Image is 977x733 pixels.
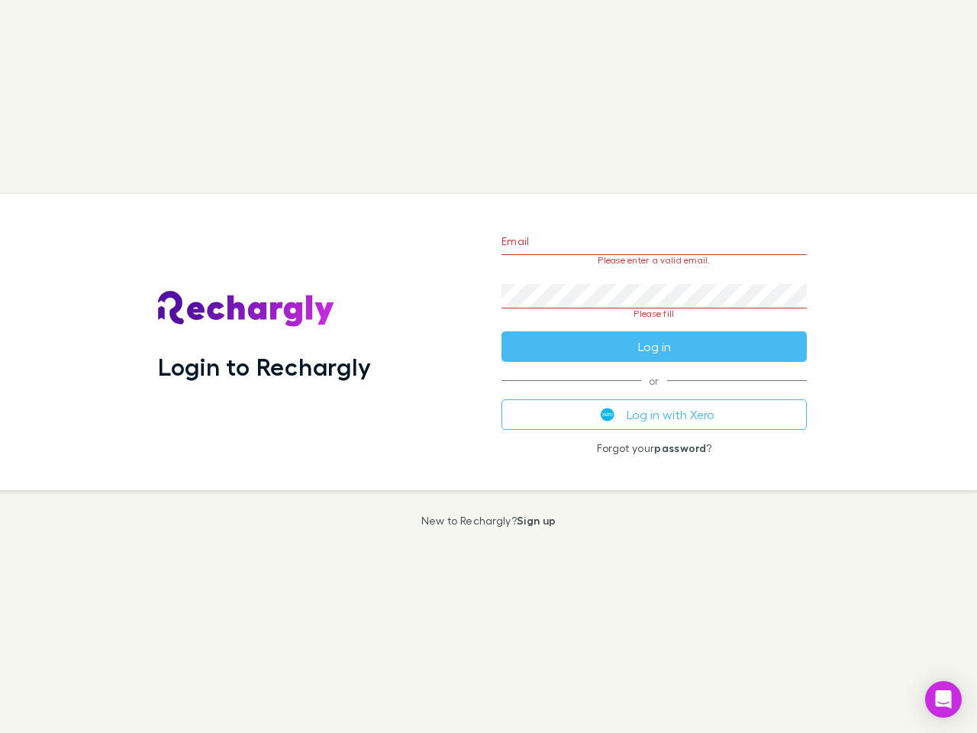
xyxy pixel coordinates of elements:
p: New to Rechargly? [421,515,556,527]
button: Log in [501,331,807,362]
a: Sign up [517,514,556,527]
p: Please enter a valid email. [501,255,807,266]
button: Log in with Xero [501,399,807,430]
span: or [501,380,807,381]
img: Xero's logo [601,408,614,421]
div: Open Intercom Messenger [925,681,962,718]
h1: Login to Rechargly [158,352,371,381]
a: password [654,441,706,454]
p: Please fill [501,308,807,319]
img: Rechargly's Logo [158,291,335,328]
p: Forgot your ? [501,442,807,454]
